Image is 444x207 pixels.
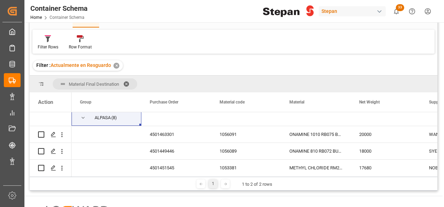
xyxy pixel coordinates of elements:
div: Stepan [319,6,386,16]
a: Home [30,15,42,20]
span: Filter : [36,62,51,68]
div: Press SPACE to select this row. [30,143,72,160]
div: ALPASA [95,110,111,126]
div: 4501451545 [141,160,211,176]
div: 18000 [351,143,421,159]
div: 4501463301 [141,126,211,143]
div: 1056089 [211,143,281,159]
div: Action [38,99,53,105]
div: ONAMINE 810 RB072 BULK [281,143,351,159]
div: METHYL CHLORIDE RM227 BULK [281,160,351,176]
div: 4501449446 [141,143,211,159]
div: 1 [209,179,217,188]
div: Container Schema [30,3,88,14]
span: Material Final Destination [69,82,119,87]
button: show 33 new notifications [388,3,404,19]
span: (8) [111,110,117,126]
button: Help Center [404,3,420,19]
div: 1053381 [211,160,281,176]
span: 33 [396,4,404,11]
div: 17680 [351,160,421,176]
button: Stepan [319,5,388,18]
div: 1 to 2 of 2 rows [242,181,272,188]
span: Actualmente en Resguardo [51,62,111,68]
div: Filter Rows [38,44,58,50]
span: Net Weight [359,100,380,105]
img: Stepan_Company_logo.svg.png_1713531530.png [263,5,314,17]
div: ONAMINE 1010 RB075 BULK [281,126,351,143]
span: Group [80,100,91,105]
div: 1056091 [211,126,281,143]
div: Press SPACE to select this row. [30,109,72,126]
div: Press SPACE to select this row. [30,126,72,143]
span: Material code [220,100,245,105]
div: 20000 [351,126,421,143]
div: Press SPACE to select this row. [30,160,72,176]
span: Purchase Order [150,100,178,105]
div: ✕ [113,63,119,69]
span: Material [289,100,304,105]
div: Row Format [69,44,92,50]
